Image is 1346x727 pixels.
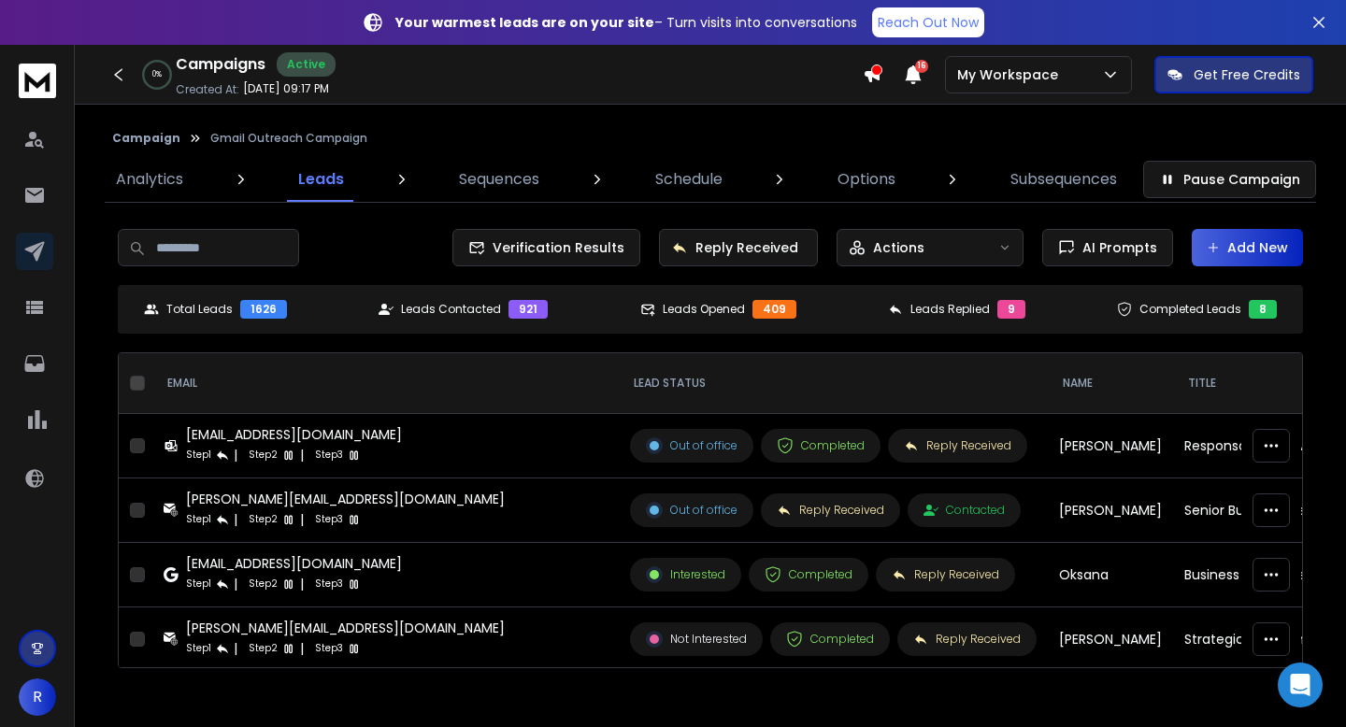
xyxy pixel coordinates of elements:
[395,13,857,32] p: – Turn visits into conversations
[300,575,304,593] p: |
[910,302,990,317] p: Leads Replied
[646,437,737,454] div: Out of office
[186,510,211,529] p: Step 1
[176,82,239,97] p: Created At:
[872,7,984,37] a: Reach Out Now
[448,157,551,202] a: Sequences
[452,229,640,266] button: Verification Results
[1154,56,1313,93] button: Get Free Credits
[315,575,343,593] p: Step 3
[234,639,237,658] p: |
[234,575,237,593] p: |
[19,678,56,716] button: R
[152,353,619,414] th: EMAIL
[186,554,402,573] div: [EMAIL_ADDRESS][DOMAIN_NAME]
[777,437,865,454] div: Completed
[152,69,162,80] p: 0 %
[166,302,233,317] p: Total Leads
[777,503,884,518] div: Reply Received
[997,300,1025,319] div: 9
[300,510,304,529] p: |
[786,631,874,648] div: Completed
[1194,65,1300,84] p: Get Free Credits
[19,64,56,98] img: logo
[277,52,336,77] div: Active
[459,168,539,191] p: Sequences
[1048,353,1173,414] th: NAME
[300,446,304,464] p: |
[1139,302,1241,317] p: Completed Leads
[1048,543,1173,607] td: Oksana
[752,300,796,319] div: 409
[913,632,1021,647] div: Reply Received
[234,510,237,529] p: |
[116,168,183,191] p: Analytics
[655,168,723,191] p: Schedule
[300,639,304,658] p: |
[186,639,211,658] p: Step 1
[915,60,928,73] span: 16
[1249,300,1277,319] div: 8
[1143,161,1316,198] button: Pause Campaign
[1173,478,1337,543] td: Senior Business Development Executive
[315,510,343,529] p: Step 3
[1042,229,1173,266] button: AI Prompts
[663,302,745,317] p: Leads Opened
[395,13,654,32] strong: Your warmest leads are on your site
[1173,607,1337,672] td: Strategic Marketing & Business Development Manager
[186,490,505,508] div: [PERSON_NAME][EMAIL_ADDRESS][DOMAIN_NAME]
[892,567,999,582] div: Reply Received
[1192,229,1303,266] button: Add New
[112,131,180,146] button: Campaign
[957,65,1066,84] p: My Workspace
[243,81,329,96] p: [DATE] 09:17 PM
[1173,353,1337,414] th: title
[186,575,211,593] p: Step 1
[878,13,979,32] p: Reach Out Now
[249,510,278,529] p: Step 2
[298,168,344,191] p: Leads
[999,157,1128,202] a: Subsequences
[176,53,265,76] h1: Campaigns
[1173,543,1337,607] td: Business Developement
[646,631,747,648] div: Not Interested
[1075,238,1157,257] span: AI Prompts
[508,300,548,319] div: 921
[249,575,278,593] p: Step 2
[838,168,895,191] p: Options
[186,446,211,464] p: Step 1
[105,157,194,202] a: Analytics
[873,238,924,257] p: Actions
[1010,168,1117,191] p: Subsequences
[826,157,907,202] a: Options
[186,425,402,444] div: [EMAIL_ADDRESS][DOMAIN_NAME]
[401,302,501,317] p: Leads Contacted
[695,238,798,257] p: Reply Received
[646,566,725,583] div: Interested
[287,157,355,202] a: Leads
[186,619,505,637] div: [PERSON_NAME][EMAIL_ADDRESS][DOMAIN_NAME]
[315,446,343,464] p: Step 3
[904,438,1011,453] div: Reply Received
[924,503,1005,518] div: Contacted
[1048,478,1173,543] td: [PERSON_NAME]
[240,300,287,319] div: 1626
[644,157,734,202] a: Schedule
[1173,414,1337,478] td: Responsable dÃ©veloppement commercial
[234,446,237,464] p: |
[485,238,624,257] span: Verification Results
[1048,607,1173,672] td: [PERSON_NAME]
[646,502,737,519] div: Out of office
[619,353,1048,414] th: LEAD STATUS
[249,639,278,658] p: Step 2
[315,639,343,658] p: Step 3
[765,566,852,583] div: Completed
[1278,663,1323,707] div: Open Intercom Messenger
[249,446,278,464] p: Step 2
[1048,414,1173,478] td: [PERSON_NAME]
[210,131,367,146] p: Gmail Outreach Campaign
